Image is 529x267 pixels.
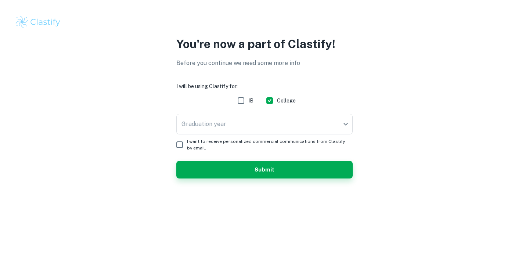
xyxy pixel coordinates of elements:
span: IB [248,97,253,105]
p: Before you continue we need some more info [176,59,353,68]
span: I want to receive personalized commercial communications from Clastify by email. [187,138,347,151]
img: Clastify logo [15,15,61,29]
button: Submit [176,161,353,178]
a: Clastify logo [15,15,514,29]
span: College [277,97,296,105]
p: You're now a part of Clastify! [176,35,353,53]
h6: I will be using Clastify for: [176,82,353,90]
